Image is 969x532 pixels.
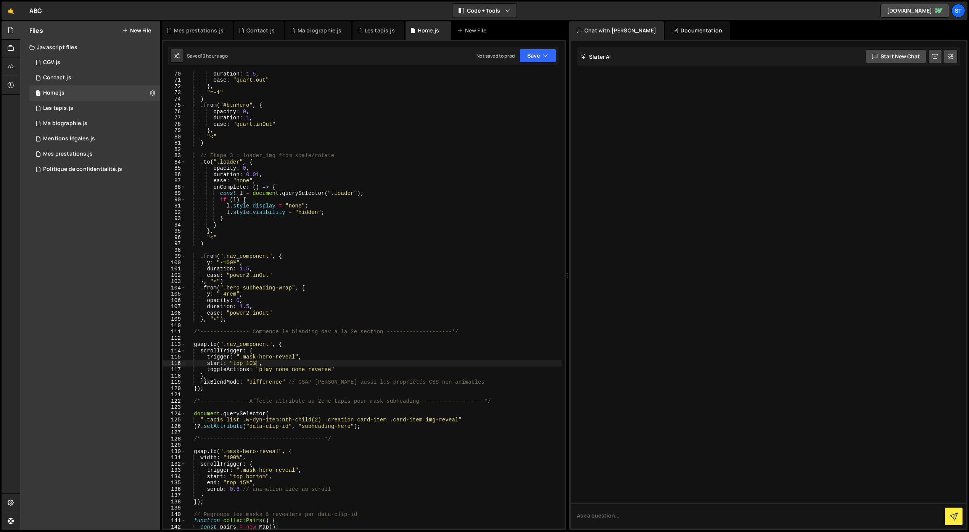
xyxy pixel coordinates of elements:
div: 95 [163,228,186,235]
div: 83 [163,153,186,159]
div: 103 [163,278,186,285]
div: 140 [163,511,186,518]
div: Not saved to prod [476,53,515,59]
div: 117 [163,366,186,373]
div: 77 [163,115,186,121]
div: 87 [163,178,186,184]
div: Ma biographie.js [43,120,87,127]
div: 124 [163,411,186,417]
div: Documentation [665,21,730,40]
div: Mes prestations.js [174,27,224,34]
div: Mentions légales.js [43,135,95,142]
div: Mes prestations.js [43,151,93,158]
div: 16686/46408.js [29,131,160,146]
h2: Files [29,26,43,35]
div: 121 [163,392,186,398]
h2: Slater AI [581,53,611,60]
div: 90 [163,197,186,203]
a: 🤙 [2,2,20,20]
span: 1 [36,91,40,97]
div: 131 [163,455,186,461]
div: 86 [163,172,186,178]
div: 97 [163,241,186,247]
div: 111 [163,329,186,335]
div: 94 [163,222,186,228]
div: 101 [163,266,186,272]
div: 120 [163,386,186,392]
div: Contact.js [43,74,71,81]
button: Start new chat [866,50,926,63]
div: New File [457,27,489,34]
div: 96 [163,235,186,241]
div: 132 [163,461,186,468]
div: 135 [163,480,186,486]
div: 16686/46111.js [29,85,160,101]
div: 16686/46109.js [29,116,160,131]
div: 126 [163,423,186,430]
div: Politique de confidentialité.js [43,166,122,173]
div: 80 [163,134,186,140]
div: 115 [163,354,186,360]
div: Saved [187,53,228,59]
div: ABG [29,6,42,15]
div: 73 [163,90,186,96]
div: 110 [163,323,186,329]
div: 82 [163,146,186,153]
div: Javascript files [20,40,160,55]
div: 134 [163,474,186,480]
div: Contact.js [246,27,275,34]
div: 100 [163,260,186,266]
div: Ma biographie.js [298,27,342,34]
div: 91 [163,203,186,209]
div: 138 [163,499,186,505]
div: Les tapis.js [43,105,73,112]
div: 93 [163,215,186,222]
div: CGV.js [43,59,60,66]
a: St [951,4,965,18]
div: 84 [163,159,186,166]
div: 136 [163,486,186,493]
div: 70 [163,71,186,77]
div: 128 [163,436,186,442]
div: 118 [163,373,186,379]
div: 99 [163,253,186,260]
div: 104 [163,285,186,291]
div: 75 [163,102,186,109]
div: 98 [163,247,186,254]
div: 92 [163,209,186,216]
div: 114 [163,348,186,354]
button: New File [122,27,151,34]
div: 85 [163,165,186,172]
div: 16686/46409.js [29,162,160,177]
div: 122 [163,398,186,405]
div: 127 [163,429,186,436]
a: [DOMAIN_NAME] [880,4,949,18]
div: 112 [163,335,186,342]
div: 137 [163,492,186,499]
div: 88 [163,184,186,191]
div: 74 [163,96,186,103]
div: 102 [163,272,186,279]
button: Code + Tools [452,4,517,18]
div: 105 [163,291,186,297]
button: Save [519,49,556,63]
div: 125 [163,417,186,423]
div: 119 [163,379,186,386]
div: 116 [163,360,186,367]
div: 107 [163,304,186,310]
div: 71 [163,77,186,84]
div: 72 [163,84,186,90]
div: 123 [163,404,186,411]
div: 16686/46215.js [29,70,160,85]
div: 113 [163,341,186,348]
div: 81 [163,140,186,146]
div: Home.js [43,90,64,96]
div: 142 [163,524,186,530]
div: Les tapis.js [365,27,395,34]
div: 89 [163,190,186,197]
div: 141 [163,518,186,524]
div: 133 [163,467,186,474]
div: 16686/46222.js [29,146,160,162]
div: 108 [163,310,186,317]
